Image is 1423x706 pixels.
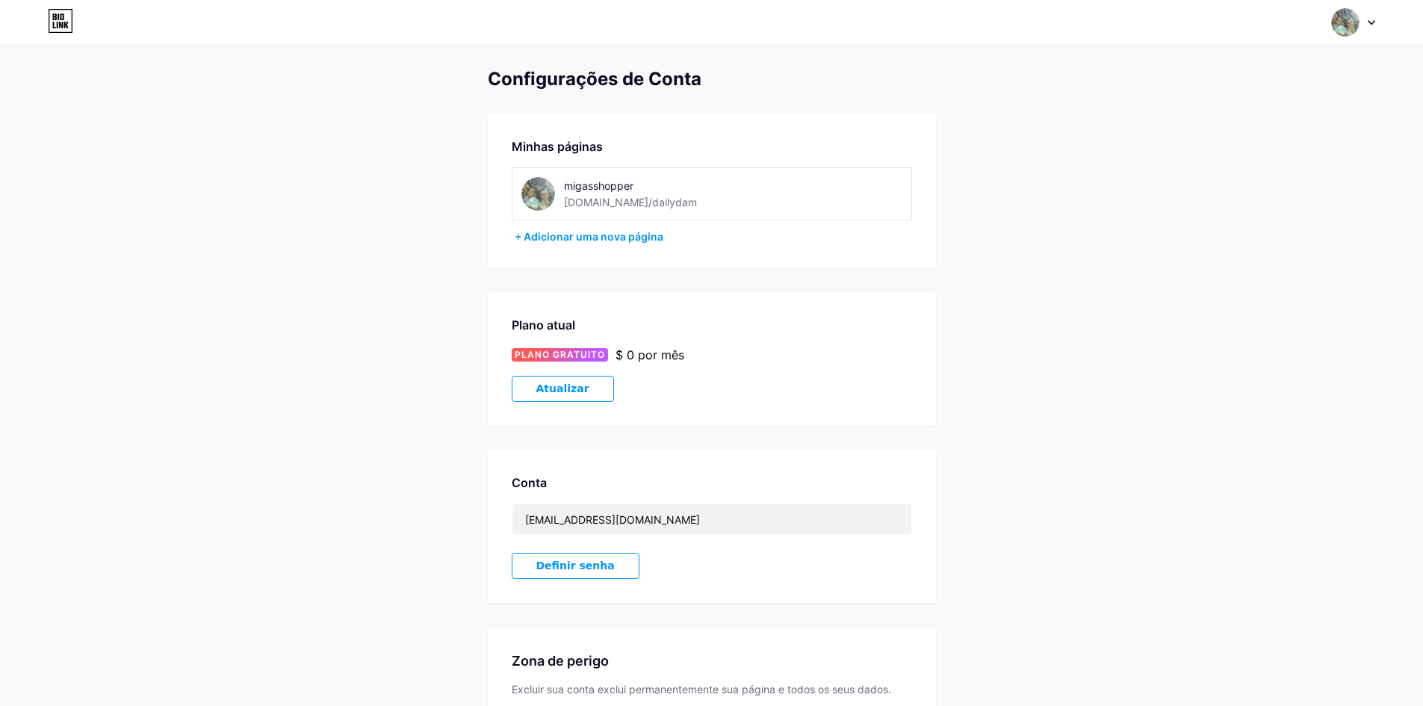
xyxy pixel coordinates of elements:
[515,349,605,360] font: PLANO GRATUITO
[512,475,547,490] font: Conta
[536,383,589,394] font: Atualizar
[512,553,639,579] button: Definir senha
[488,68,701,90] font: Configurações de Conta
[512,683,891,696] font: Excluir sua conta exclui permanentemente sua página e todos os seus dados.
[512,318,575,332] font: Plano atual
[512,139,603,154] font: Minhas páginas
[564,179,633,192] font: migasshopper
[564,196,697,208] font: [DOMAIN_NAME]/dailydam
[512,653,609,669] font: Zona de perigo
[515,230,663,243] font: + Adicionar uma nova página
[521,177,555,211] img: Dailydam
[512,504,911,534] input: E-mail
[616,347,684,362] font: $ 0 por mês
[536,560,615,572] font: Definir senha
[1331,8,1360,37] img: Dailyda Maluup
[512,376,614,402] button: Atualizar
